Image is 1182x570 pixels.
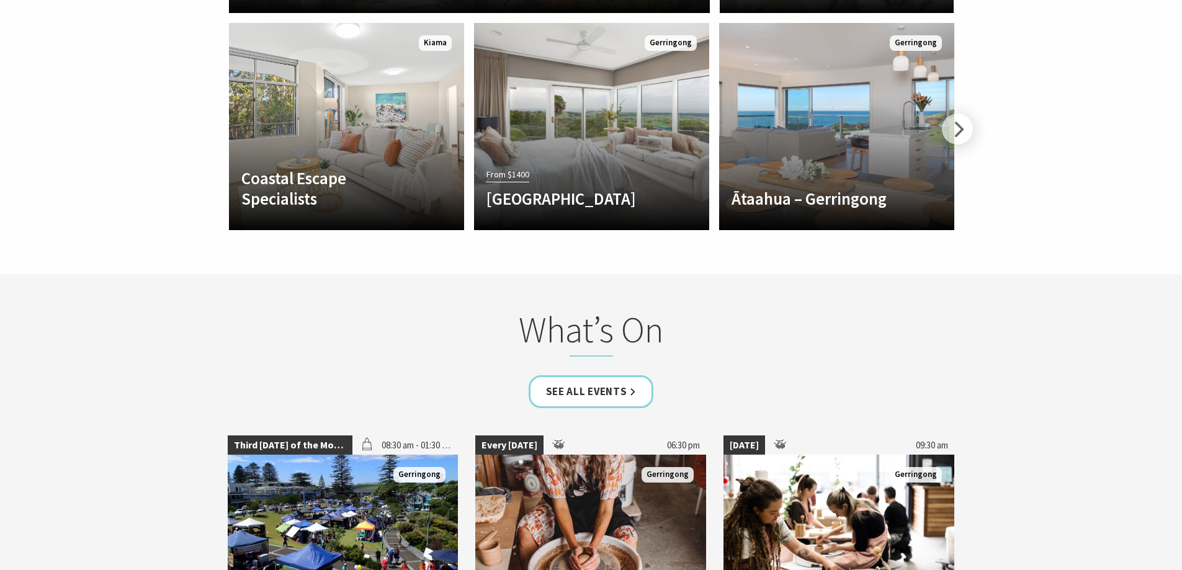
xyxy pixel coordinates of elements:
span: Gerringong [645,35,697,51]
a: Another Image Used Coastal Escape Specialists Kiama [229,23,464,230]
a: Another Image Used From $1400 [GEOGRAPHIC_DATA] Gerringong [474,23,709,230]
span: [DATE] [723,435,765,455]
a: See all Events [529,375,654,408]
h4: Coastal Escape Specialists [241,168,416,208]
span: Kiama [419,35,452,51]
span: 09:30 am [910,435,954,455]
h2: What’s On [348,308,835,357]
span: Gerringong [642,467,694,483]
a: Another Image Used Ātaahua – Gerringong Gerringong [719,23,954,230]
span: Gerringong [393,467,445,483]
span: Every [DATE] [475,435,544,455]
span: Gerringong [890,35,942,51]
span: Third [DATE] of the Month [228,435,352,455]
h4: Ātaahua – Gerringong [732,189,907,208]
span: From $1400 [486,167,529,182]
span: 06:30 pm [661,435,706,455]
span: Gerringong [890,467,942,483]
h4: [GEOGRAPHIC_DATA] [486,189,661,208]
span: 08:30 am - 01:30 pm [375,435,458,455]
